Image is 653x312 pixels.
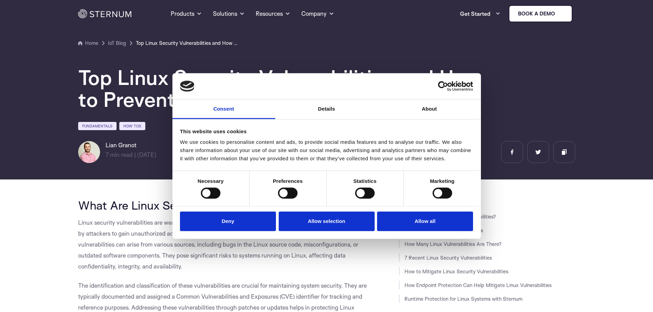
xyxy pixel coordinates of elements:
[78,141,100,163] img: Lian Granot
[256,1,290,26] a: Resources
[213,1,245,26] a: Solutions
[78,39,98,47] a: Home
[404,268,508,275] a: How to Mitigate Linux Security Vulnerabilities
[172,100,275,119] a: Consent
[509,5,572,22] a: Book a demo
[78,219,363,270] span: Linux security vulnerabilities are weaknesses or flaws within the Linux operating system that can...
[558,11,563,16] img: sternum iot
[137,151,156,158] span: [DATE]
[353,178,377,184] strong: Statistics
[180,127,473,136] div: This website uses cookies
[378,100,481,119] a: About
[273,178,303,184] strong: Preferences
[78,122,117,130] a: Fundamentals
[275,100,378,119] a: Details
[404,254,492,261] a: 7 Recent Linux Security Vulnerabilities
[78,198,288,212] span: What Are Linux Security Vulnerabilities?
[78,66,489,110] h1: Top Linux Security Vulnerabilities and How to Prevent Them
[404,282,552,288] a: How Endpoint Protection Can Help Mitigate Linux Vulnerabilities
[106,141,156,149] h6: Lian Granot
[119,122,145,130] a: How Tos
[430,178,455,184] strong: Marketing
[180,138,473,163] div: We use cookies to personalise content and ads, to provide social media features and to analyse ou...
[171,1,202,26] a: Products
[106,151,109,158] span: 7
[106,151,136,158] span: min read |
[180,212,276,231] button: Deny
[404,296,522,302] a: Runtime Protection for Linux Systems with Sternum
[377,212,473,231] button: Allow all
[136,39,239,47] a: Top Linux Security Vulnerabilities and How to Prevent Them
[460,7,500,21] a: Get Started
[399,199,575,204] h3: JUMP TO SECTION
[108,39,126,47] a: IoT Blog
[413,81,473,91] a: Usercentrics Cookiebot - opens in a new window
[198,178,224,184] strong: Necessary
[180,81,194,92] img: logo
[404,241,501,247] a: How Many Linux Vulnerabilities Are There?
[301,1,334,26] a: Company
[279,212,375,231] button: Allow selection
